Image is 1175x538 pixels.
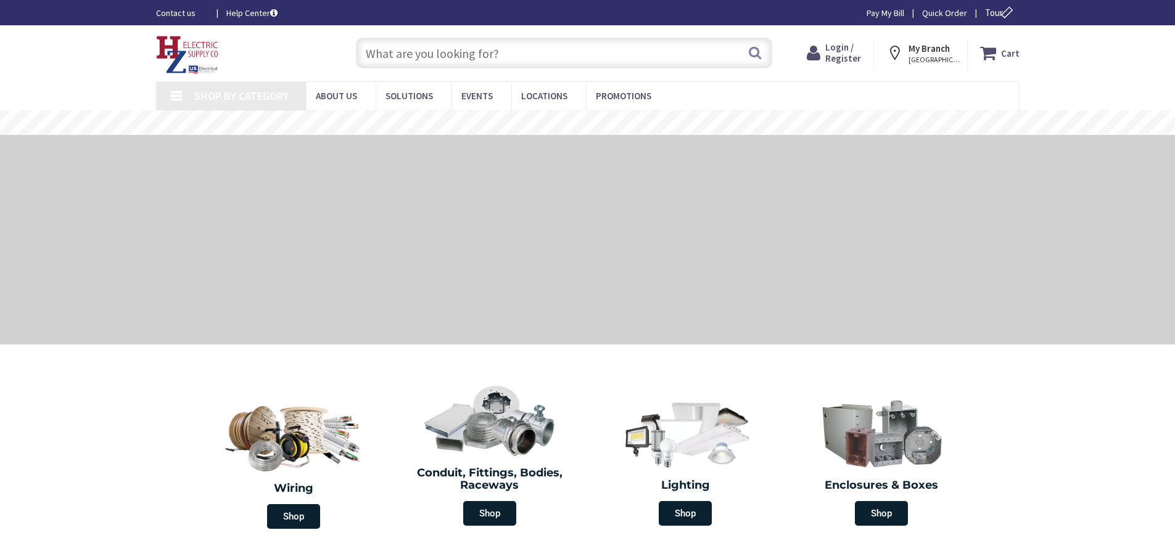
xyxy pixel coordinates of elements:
img: HZ Electric Supply [156,36,219,74]
span: Shop [855,501,908,526]
h2: Lighting [597,479,775,492]
a: Pay My Bill [867,7,904,19]
a: Conduit, Fittings, Bodies, Raceways Shop [395,378,585,532]
span: Login / Register [825,41,861,64]
input: What are you looking for? [356,38,772,68]
span: Shop [267,504,320,529]
a: Quick Order [922,7,967,19]
a: Wiring Shop [196,391,392,535]
span: Solutions [385,90,433,102]
a: Cart [980,42,1020,64]
a: Lighting Shop [591,391,781,532]
span: Events [461,90,493,102]
a: Enclosures & Boxes Shop [786,391,976,532]
strong: My Branch [909,43,950,54]
span: Shop By Category [194,89,289,103]
a: Contact us [156,7,207,19]
strong: Cart [1001,42,1020,64]
div: My Branch [GEOGRAPHIC_DATA], [GEOGRAPHIC_DATA] [886,42,955,64]
span: Shop [463,501,516,526]
span: About Us [316,90,357,102]
a: Login / Register [807,42,861,64]
h2: Enclosures & Boxes [793,479,970,492]
span: Shop [659,501,712,526]
h2: Wiring [202,483,386,495]
span: Locations [521,90,567,102]
h2: Conduit, Fittings, Bodies, Raceways [401,467,579,492]
span: Promotions [596,90,651,102]
span: Tour [985,7,1016,18]
span: [GEOGRAPHIC_DATA], [GEOGRAPHIC_DATA] [909,55,961,65]
a: Help Center [226,7,278,19]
